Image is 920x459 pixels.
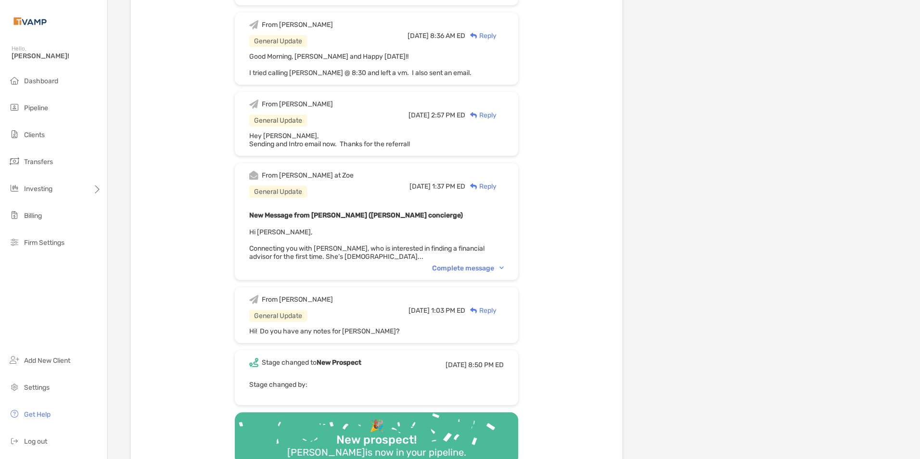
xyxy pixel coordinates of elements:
div: From [PERSON_NAME] at Zoe [262,171,354,179]
span: Hi! Do you have any notes for [PERSON_NAME]? [249,327,399,335]
img: settings icon [9,381,20,393]
b: New Prospect [317,358,361,367]
div: General Update [249,186,307,198]
img: Confetti [235,412,518,457]
span: Log out [24,437,47,446]
img: Zoe Logo [12,4,49,38]
div: 🎉 [366,419,388,433]
img: transfers icon [9,155,20,167]
img: dashboard icon [9,75,20,86]
span: Firm Settings [24,239,64,247]
span: [DATE] [409,182,431,191]
div: From [PERSON_NAME] [262,100,333,108]
div: [PERSON_NAME] is now in your pipeline. [283,446,470,458]
span: 1:03 PM ED [431,306,465,315]
img: billing icon [9,209,20,221]
img: add_new_client icon [9,354,20,366]
span: Pipeline [24,104,48,112]
img: clients icon [9,128,20,140]
img: Event icon [249,20,258,29]
span: [DATE] [409,306,430,315]
img: pipeline icon [9,102,20,113]
div: General Update [249,310,307,322]
span: [PERSON_NAME]! [12,52,102,60]
p: Stage changed by: [249,379,504,391]
div: Stage changed to [262,358,361,367]
div: Reply [465,110,497,120]
img: investing icon [9,182,20,194]
span: Clients [24,131,45,139]
span: 2:57 PM ED [431,111,465,119]
span: Dashboard [24,77,58,85]
span: [DATE] [408,32,429,40]
div: From [PERSON_NAME] [262,21,333,29]
div: Reply [465,306,497,316]
span: 8:36 AM ED [430,32,465,40]
img: Reply icon [470,183,477,190]
span: [DATE] [446,361,467,369]
img: firm-settings icon [9,236,20,248]
img: Reply icon [470,33,477,39]
span: Hi [PERSON_NAME], Connecting you with [PERSON_NAME], who is interested in finding a financial adv... [249,228,485,261]
div: Complete message [432,264,504,272]
div: General Update [249,35,307,47]
div: Reply [465,31,497,41]
span: Add New Client [24,357,70,365]
b: New Message from [PERSON_NAME] ([PERSON_NAME] concierge) [249,211,463,219]
span: Transfers [24,158,53,166]
div: From [PERSON_NAME] [262,295,333,304]
span: Billing [24,212,42,220]
span: Get Help [24,410,51,419]
div: Reply [465,181,497,191]
div: General Update [249,115,307,127]
span: Settings [24,383,50,392]
span: Hey [PERSON_NAME], Sending and Intro email now. Thanks for the referral! [249,132,410,148]
span: Investing [24,185,52,193]
img: get-help icon [9,408,20,420]
img: Chevron icon [499,267,504,269]
span: 8:50 PM ED [468,361,504,369]
img: logout icon [9,435,20,446]
img: Event icon [249,295,258,304]
img: Reply icon [470,307,477,314]
img: Event icon [249,171,258,180]
span: 1:37 PM ED [432,182,465,191]
span: Good Morning, [PERSON_NAME] and Happy [DATE]!! I tried calling [PERSON_NAME] @ 8:30 and left a vm... [249,52,472,77]
img: Event icon [249,358,258,367]
span: [DATE] [409,111,430,119]
div: New prospect! [332,433,421,447]
img: Reply icon [470,112,477,118]
img: Event icon [249,100,258,109]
